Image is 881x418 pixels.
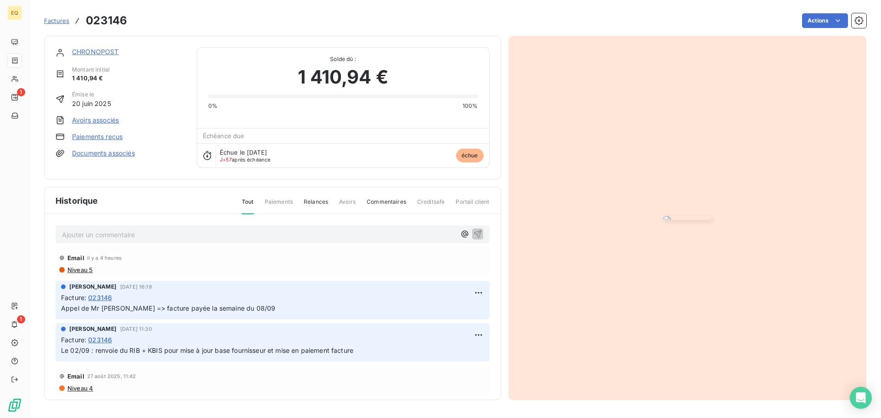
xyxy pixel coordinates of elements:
[69,325,117,333] span: [PERSON_NAME]
[88,293,112,302] span: 023146
[456,198,489,213] span: Portail client
[265,198,293,213] span: Paiements
[61,293,86,302] span: Facture :
[67,373,84,380] span: Email
[203,132,245,139] span: Échéance due
[88,335,112,345] span: 023146
[339,198,356,213] span: Avoirs
[850,387,872,409] div: Open Intercom Messenger
[664,216,711,220] img: invoice_thumbnail
[120,284,152,290] span: [DATE] 16:19
[61,304,275,312] span: Appel de Mr [PERSON_NAME] => facture payée la semaine du 08/09
[86,12,127,29] h3: 023146
[7,6,22,20] div: EQ
[417,198,445,213] span: Creditsafe
[242,198,254,214] span: Tout
[17,88,25,96] span: 1
[67,254,84,262] span: Email
[69,283,117,291] span: [PERSON_NAME]
[367,198,406,213] span: Commentaires
[456,149,484,162] span: échue
[72,116,119,125] a: Avoirs associés
[220,149,267,156] span: Échue le [DATE]
[87,373,136,379] span: 27 août 2025, 11:42
[72,66,110,74] span: Montant initial
[72,48,119,56] a: CHRONOPOST
[17,315,25,323] span: 1
[72,74,110,83] span: 1 410,94 €
[61,346,353,354] span: Le 02/09 : renvoie du RIB + KBIS pour mise à jour base fournisseur et mise en paiement facture
[220,156,232,163] span: J+57
[120,326,152,332] span: [DATE] 11:30
[61,335,86,345] span: Facture :
[72,132,123,141] a: Paiements reçus
[298,63,388,91] span: 1 410,94 €
[7,398,22,412] img: Logo LeanPay
[67,385,93,392] span: Niveau 4
[802,13,848,28] button: Actions
[208,55,478,63] span: Solde dû :
[44,17,69,24] span: Factures
[72,149,135,158] a: Documents associés
[220,157,271,162] span: après échéance
[208,102,217,110] span: 0%
[72,90,111,99] span: Émise le
[72,99,111,108] span: 20 juin 2025
[56,195,98,207] span: Historique
[67,266,93,273] span: Niveau 5
[44,16,69,25] a: Factures
[87,255,122,261] span: il y a 4 heures
[304,198,328,213] span: Relances
[463,102,478,110] span: 100%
